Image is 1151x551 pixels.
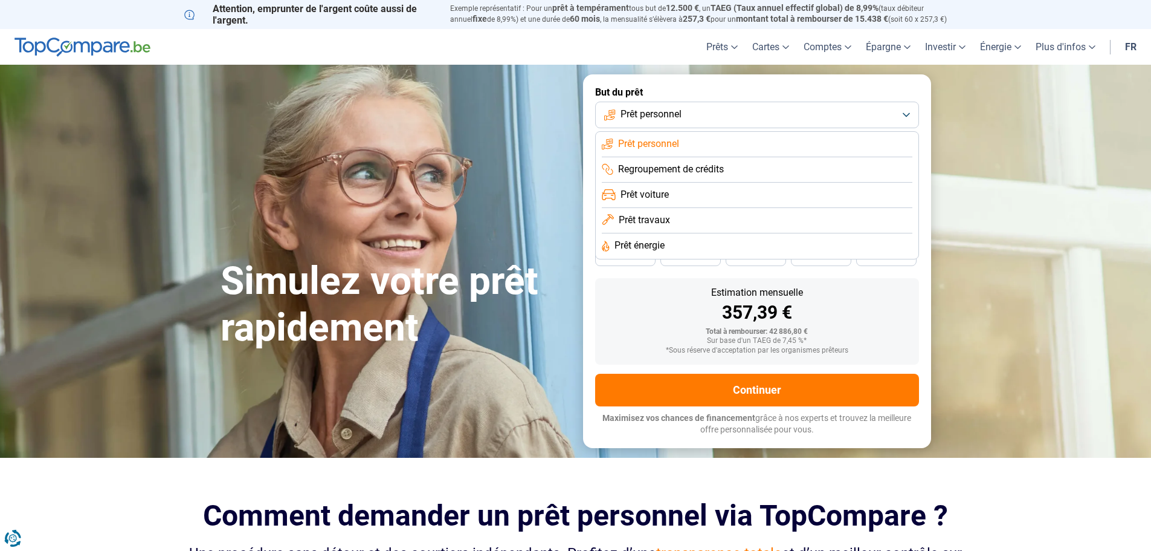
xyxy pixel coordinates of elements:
[602,413,755,423] span: Maximisez vos chances de financement
[918,29,973,65] a: Investir
[605,337,909,345] div: Sur base d'un TAEG de 7,45 %*
[612,253,639,261] span: 48 mois
[683,14,711,24] span: 257,3 €
[618,163,724,176] span: Regroupement de crédits
[605,288,909,298] div: Estimation mensuelle
[605,328,909,336] div: Total à rembourser: 42 886,80 €
[973,29,1028,65] a: Énergie
[184,499,967,532] h2: Comment demander un prêt personnel via TopCompare ?
[743,253,769,261] span: 36 mois
[184,3,436,26] p: Attention, emprunter de l'argent coûte aussi de l'argent.
[595,374,919,406] button: Continuer
[1028,29,1103,65] a: Plus d'infos
[619,214,670,227] span: Prêt travaux
[745,29,796,65] a: Cartes
[859,29,918,65] a: Épargne
[621,108,682,121] span: Prêt personnel
[614,239,665,252] span: Prêt énergie
[472,14,487,24] span: fixe
[621,188,669,201] span: Prêt voiture
[570,14,600,24] span: 60 mois
[595,412,919,436] p: grâce à nos experts et trouvez la meilleure offre personnalisée pour vous.
[666,3,699,13] span: 12.500 €
[618,137,679,151] span: Prêt personnel
[808,253,834,261] span: 30 mois
[873,253,900,261] span: 24 mois
[605,347,909,355] div: *Sous réserve d'acceptation par les organismes prêteurs
[736,14,888,24] span: montant total à rembourser de 15.438 €
[1118,29,1144,65] a: fr
[595,102,919,128] button: Prêt personnel
[221,258,569,351] h1: Simulez votre prêt rapidement
[699,29,745,65] a: Prêts
[595,86,919,98] label: But du prêt
[605,304,909,322] div: 357,39 €
[711,3,879,13] span: TAEG (Taux annuel effectif global) de 8,99%
[15,37,150,57] img: TopCompare
[677,253,704,261] span: 42 mois
[552,3,629,13] span: prêt à tempérament
[450,3,967,25] p: Exemple représentatif : Pour un tous but de , un (taux débiteur annuel de 8,99%) et une durée de ...
[796,29,859,65] a: Comptes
